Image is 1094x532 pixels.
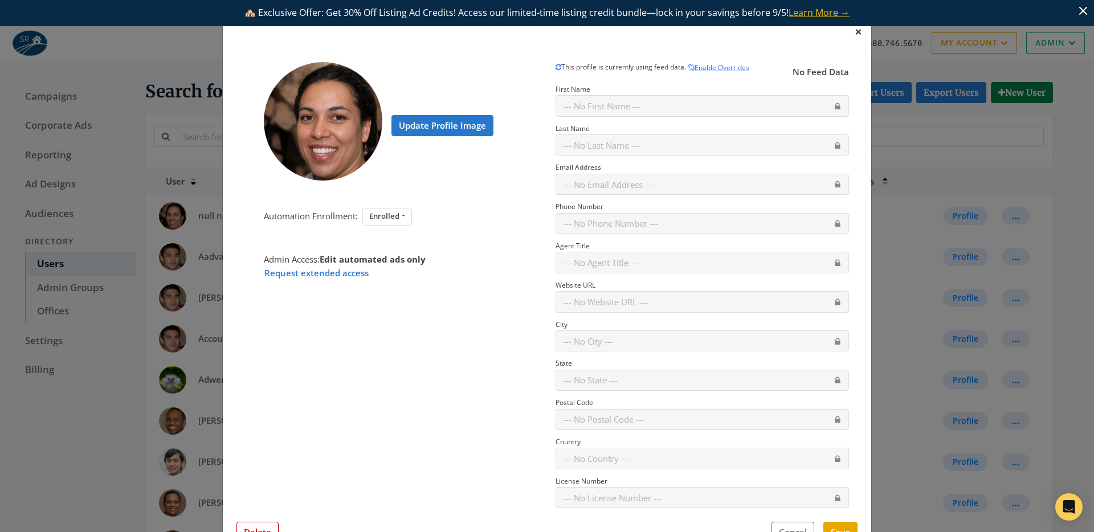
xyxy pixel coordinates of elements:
[556,487,849,508] input: License Number
[556,124,590,133] small: Last Name
[264,266,369,280] button: Request extended access
[556,291,849,312] input: Website URL
[688,62,750,74] button: Enable Overrides
[556,252,849,273] input: Agent Title
[264,253,426,265] span: Admin Access:
[556,95,849,116] input: First Name
[556,448,849,469] input: Country
[556,358,572,368] small: State
[320,253,426,265] strong: Edit automated ads only
[264,62,382,181] img: profile
[556,241,590,251] small: Agent Title
[556,398,593,407] small: Postal Code
[556,134,849,155] input: Last Name
[556,320,568,329] small: City
[556,409,849,430] input: Postal Code
[556,84,590,94] small: First Name
[556,280,595,290] small: Website URL
[362,208,412,226] button: Enrolled
[1055,493,1083,521] div: Open Intercom Messenger
[556,370,849,391] input: State
[556,476,607,486] small: License Number
[391,115,493,136] label: Update Profile Image
[556,330,849,351] input: City
[556,174,849,195] input: Email Address
[556,162,601,172] small: Email Address
[556,437,581,447] small: Country
[793,62,849,82] button: No Feed Data
[855,23,862,40] span: ×
[556,58,688,72] span: This profile is currently using feed data.
[556,202,603,211] small: Phone Number
[264,210,358,222] span: Automation Enrollment:
[846,17,871,48] button: Close
[556,213,849,234] input: Phone Number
